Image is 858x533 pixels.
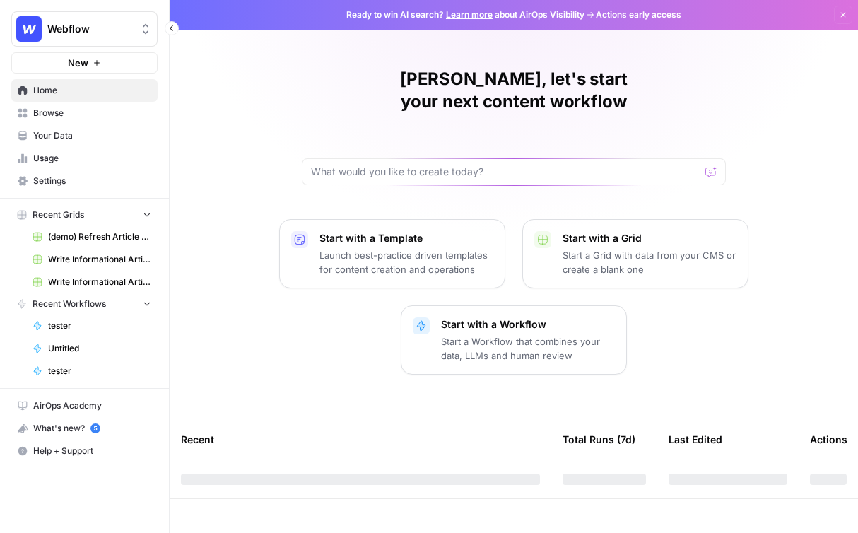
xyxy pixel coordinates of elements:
[11,440,158,462] button: Help + Support
[26,337,158,360] a: Untitled
[11,11,158,47] button: Workspace: Webflow
[11,102,158,124] a: Browse
[11,204,158,225] button: Recent Grids
[33,84,151,97] span: Home
[68,56,88,70] span: New
[319,248,493,276] p: Launch best-practice driven templates for content creation and operations
[33,209,84,221] span: Recent Grids
[48,342,151,355] span: Untitled
[441,334,615,363] p: Start a Workflow that combines your data, LLMs and human review
[11,417,158,440] button: What's new? 5
[26,248,158,271] a: Write Informational Article
[48,230,151,243] span: (demo) Refresh Article Content & Analysis
[33,445,151,457] span: Help + Support
[563,231,736,245] p: Start with a Grid
[11,170,158,192] a: Settings
[563,420,635,459] div: Total Runs (7d)
[33,399,151,412] span: AirOps Academy
[47,22,133,36] span: Webflow
[33,129,151,142] span: Your Data
[26,315,158,337] a: tester
[16,16,42,42] img: Webflow Logo
[93,425,97,432] text: 5
[33,298,106,310] span: Recent Workflows
[279,219,505,288] button: Start with a TemplateLaunch best-practice driven templates for content creation and operations
[48,320,151,332] span: tester
[810,420,847,459] div: Actions
[11,52,158,74] button: New
[11,293,158,315] button: Recent Workflows
[669,420,722,459] div: Last Edited
[11,394,158,417] a: AirOps Academy
[11,124,158,147] a: Your Data
[26,225,158,248] a: (demo) Refresh Article Content & Analysis
[48,253,151,266] span: Write Informational Article
[441,317,615,332] p: Start with a Workflow
[401,305,627,375] button: Start with a WorkflowStart a Workflow that combines your data, LLMs and human review
[26,360,158,382] a: tester
[26,271,158,293] a: Write Informational Article
[12,418,157,439] div: What's new?
[522,219,748,288] button: Start with a GridStart a Grid with data from your CMS or create a blank one
[311,165,700,179] input: What would you like to create today?
[11,147,158,170] a: Usage
[181,420,540,459] div: Recent
[11,79,158,102] a: Home
[446,9,493,20] a: Learn more
[48,365,151,377] span: tester
[346,8,584,21] span: Ready to win AI search? about AirOps Visibility
[563,248,736,276] p: Start a Grid with data from your CMS or create a blank one
[48,276,151,288] span: Write Informational Article
[596,8,681,21] span: Actions early access
[33,107,151,119] span: Browse
[302,68,726,113] h1: [PERSON_NAME], let's start your next content workflow
[33,152,151,165] span: Usage
[90,423,100,433] a: 5
[319,231,493,245] p: Start with a Template
[33,175,151,187] span: Settings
